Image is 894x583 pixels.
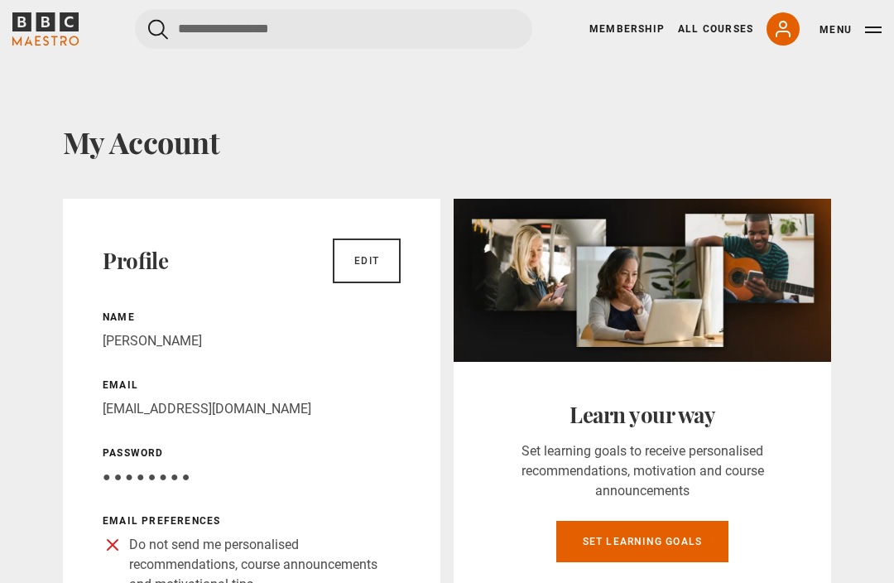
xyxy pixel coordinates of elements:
[493,402,791,428] h2: Learn your way
[103,446,401,460] p: Password
[589,22,665,36] a: Membership
[12,12,79,46] svg: BBC Maestro
[493,441,791,501] p: Set learning goals to receive personalised recommendations, motivation and course announcements
[819,22,882,38] button: Toggle navigation
[135,9,532,49] input: Search
[103,513,401,528] p: Email preferences
[103,310,401,325] p: Name
[556,521,729,562] a: Set learning goals
[103,469,190,484] span: ● ● ● ● ● ● ● ●
[103,331,401,351] p: [PERSON_NAME]
[333,238,401,283] a: Edit
[103,378,401,393] p: Email
[148,19,168,40] button: Submit the search query
[63,124,831,159] h1: My Account
[678,22,753,36] a: All Courses
[103,399,401,419] p: [EMAIL_ADDRESS][DOMAIN_NAME]
[103,248,168,274] h2: Profile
